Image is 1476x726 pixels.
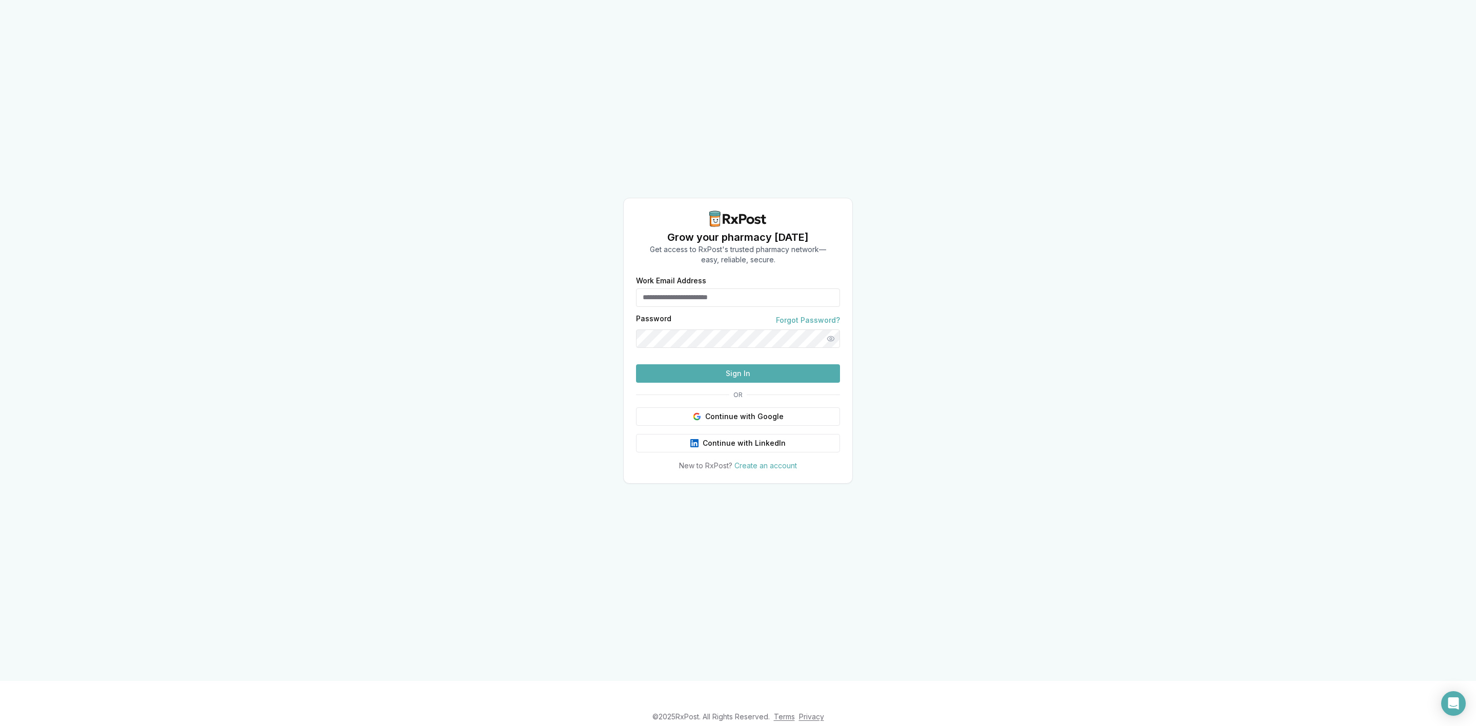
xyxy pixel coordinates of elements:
[693,412,701,421] img: Google
[636,364,840,383] button: Sign In
[799,712,824,721] a: Privacy
[636,315,671,325] label: Password
[650,244,826,265] p: Get access to RxPost's trusted pharmacy network— easy, reliable, secure.
[734,461,797,470] a: Create an account
[679,461,732,470] span: New to RxPost?
[729,391,747,399] span: OR
[776,315,840,325] a: Forgot Password?
[690,439,699,447] img: LinkedIn
[774,712,795,721] a: Terms
[1441,691,1466,716] div: Open Intercom Messenger
[636,407,840,426] button: Continue with Google
[705,211,771,227] img: RxPost Logo
[650,230,826,244] h1: Grow your pharmacy [DATE]
[636,277,840,284] label: Work Email Address
[822,329,840,348] button: Show password
[636,434,840,452] button: Continue with LinkedIn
